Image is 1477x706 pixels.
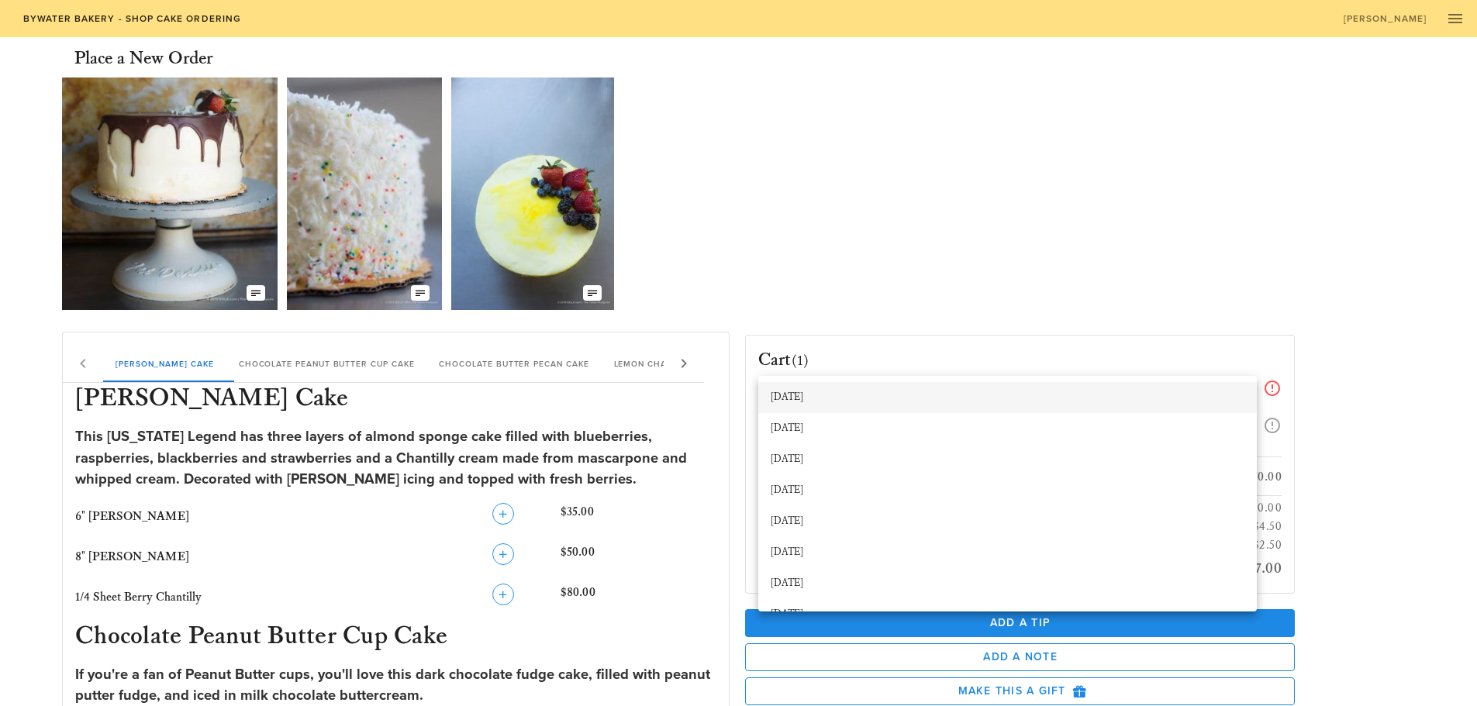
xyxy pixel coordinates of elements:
div: [DATE] [771,515,1244,528]
h3: [PERSON_NAME] Cake [72,383,720,417]
div: Chocolate Butter Pecan Cake [426,345,601,382]
span: [PERSON_NAME] [1343,13,1427,24]
span: 6" [PERSON_NAME] [75,509,189,524]
span: Bywater Bakery - Shop Cake Ordering [22,13,241,24]
span: Add a Tip [757,616,1283,629]
button: Make this a Gift [745,677,1296,705]
span: 1/4 Sheet Berry Chantilly [75,590,202,604]
div: [DATE] [771,577,1244,590]
div: [PERSON_NAME] Cake [103,345,226,382]
h3: Chocolate Peanut Butter Cup Cake [72,621,720,655]
div: [DATE] [771,391,1244,404]
div: Chocolate Peanut Butter Cup Cake [226,345,427,382]
span: $2.50 [1253,538,1282,553]
div: [DATE] [771,422,1244,435]
a: [PERSON_NAME] [1333,8,1437,29]
div: [DATE] [771,608,1244,621]
button: Add a Note [745,643,1296,671]
span: Make this a Gift [758,684,1282,698]
div: $50.00 [557,540,720,574]
div: $35.00 [557,500,720,534]
div: Lemon Chantilly Cake [602,345,735,382]
div: This [US_STATE] Legend has three layers of almond sponge cake filled with blueberries, raspberrie... [75,426,716,491]
h3: Cart [758,348,809,373]
span: (1) [792,351,809,370]
div: [DATE] [771,484,1244,497]
div: [DATE] [771,546,1244,559]
span: Add a Note [758,650,1282,663]
div: $80.00 [557,580,720,615]
input: Preferred Time [758,376,1235,396]
img: qzl0ivbhpoir5jt3lnxe.jpg [287,77,442,310]
img: adomffm5ftbblbfbeqkk.jpg [62,77,278,310]
span: 8" [PERSON_NAME] [75,549,189,564]
h3: Place a New Order [74,46,212,71]
a: Bywater Bakery - Shop Cake Ordering [12,8,250,29]
button: Add a Tip [745,609,1296,637]
div: [DATE] [771,453,1244,466]
img: vfgkldhn9pjhkwzhnerr.webp [451,77,614,310]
